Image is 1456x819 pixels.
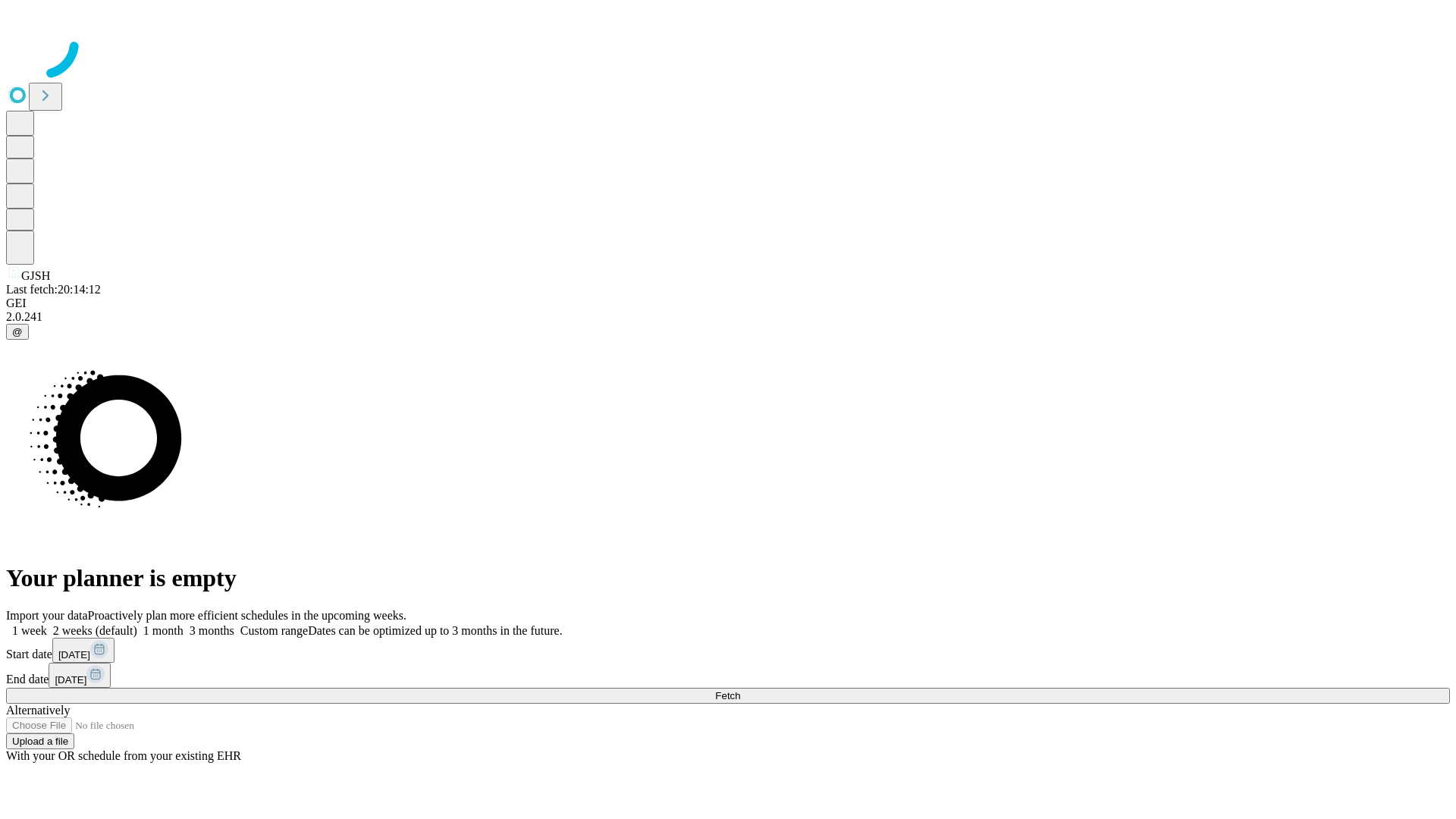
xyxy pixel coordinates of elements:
[6,663,1450,688] div: End date
[190,624,234,637] span: 3 months
[6,564,1450,592] h1: Your planner is empty
[6,297,1450,310] div: GEI
[88,609,406,622] span: Proactively plan more efficient schedules in the upcoming weeks.
[240,624,308,637] span: Custom range
[308,624,562,637] span: Dates can be optimized up to 3 months in the future.
[6,324,29,340] button: @
[52,638,115,663] button: [DATE]
[12,326,23,337] span: @
[21,269,50,282] span: GJSH
[53,624,137,637] span: 2 weeks (default)
[6,749,241,762] span: With your OR schedule from your existing EHR
[6,609,88,622] span: Import your data
[715,690,740,701] span: Fetch
[6,704,70,717] span: Alternatively
[6,283,101,296] span: Last fetch: 20:14:12
[6,733,74,749] button: Upload a file
[6,310,1450,324] div: 2.0.241
[58,649,90,661] span: [DATE]
[49,663,111,688] button: [DATE]
[6,638,1450,663] div: Start date
[55,674,86,686] span: [DATE]
[143,624,184,637] span: 1 month
[12,624,47,637] span: 1 week
[6,688,1450,704] button: Fetch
